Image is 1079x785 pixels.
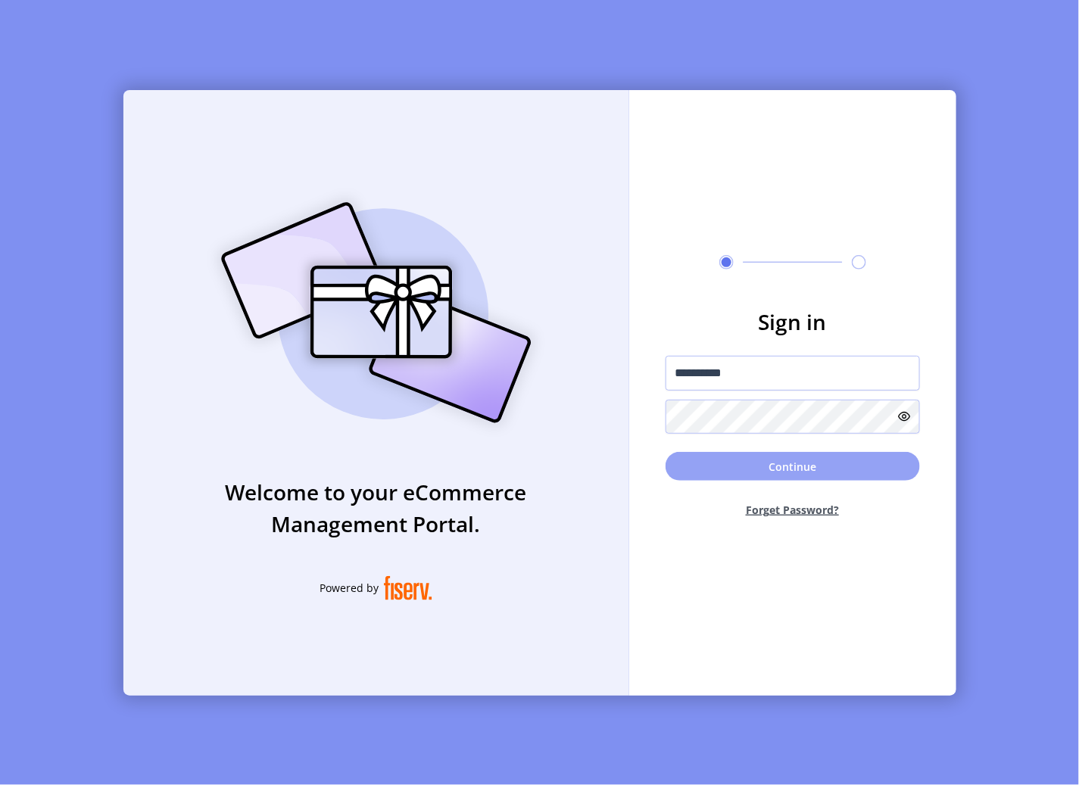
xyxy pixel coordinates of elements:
[666,306,920,338] h3: Sign in
[198,185,554,440] img: card_Illustration.svg
[123,476,629,540] h3: Welcome to your eCommerce Management Portal.
[666,452,920,481] button: Continue
[666,490,920,530] button: Forget Password?
[320,580,379,596] span: Powered by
